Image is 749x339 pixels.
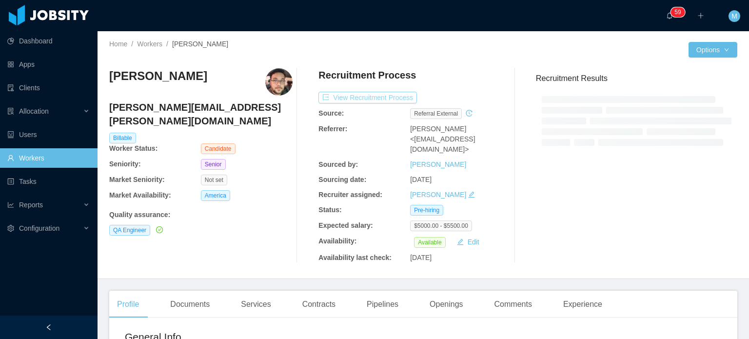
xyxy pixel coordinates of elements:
[109,144,158,152] b: Worker Status:
[109,40,127,48] a: Home
[318,221,373,229] b: Expected salary:
[697,12,704,19] i: icon: plus
[318,176,366,183] b: Sourcing date:
[555,291,610,318] div: Experience
[109,211,170,219] b: Quality assurance :
[7,201,14,208] i: icon: line-chart
[19,201,43,209] span: Reports
[410,191,466,199] a: [PERSON_NAME]
[19,224,59,232] span: Configuration
[678,7,681,17] p: 9
[109,100,293,128] h4: [PERSON_NAME][EMAIL_ADDRESS][PERSON_NAME][DOMAIN_NAME]
[410,108,462,119] span: Referral external
[233,291,278,318] div: Services
[666,12,673,19] i: icon: bell
[670,7,685,17] sup: 59
[318,206,341,214] b: Status:
[137,40,162,48] a: Workers
[109,225,150,236] span: QA Engineer
[318,125,347,133] b: Referrer:
[410,135,475,153] span: <[EMAIL_ADDRESS][DOMAIN_NAME]>
[318,68,416,82] h4: Recruitment Process
[201,159,226,170] span: Senior
[318,94,417,101] a: icon: exportView Recruitment Process
[7,108,14,115] i: icon: solution
[359,291,406,318] div: Pipelines
[318,237,356,245] b: Availability:
[131,40,133,48] span: /
[7,55,90,74] a: icon: appstoreApps
[410,125,466,133] span: [PERSON_NAME]
[487,291,540,318] div: Comments
[109,291,147,318] div: Profile
[674,7,678,17] p: 5
[109,68,207,84] h3: [PERSON_NAME]
[410,205,443,216] span: Pre-hiring
[201,190,230,201] span: America
[410,176,432,183] span: [DATE]
[154,226,163,234] a: icon: check-circle
[109,176,165,183] b: Market Seniority:
[7,125,90,144] a: icon: robotUsers
[318,254,392,261] b: Availability last check:
[318,92,417,103] button: icon: exportView Recruitment Process
[410,160,466,168] a: [PERSON_NAME]
[7,225,14,232] i: icon: setting
[731,10,737,22] span: M
[166,40,168,48] span: /
[453,236,483,248] button: icon: editEdit
[109,133,136,143] span: Billable
[295,291,343,318] div: Contracts
[7,148,90,168] a: icon: userWorkers
[156,226,163,233] i: icon: check-circle
[201,143,236,154] span: Candidate
[410,254,432,261] span: [DATE]
[162,291,217,318] div: Documents
[19,107,49,115] span: Allocation
[318,160,358,168] b: Sourced by:
[172,40,228,48] span: [PERSON_NAME]
[466,110,473,117] i: icon: history
[265,68,293,96] img: e9fe7cff-126f-4557-865d-e6ad62b2d35b_6883cf2d3a42d-400w.png
[7,31,90,51] a: icon: pie-chartDashboard
[536,72,737,84] h3: Recruitment Results
[468,191,475,198] i: icon: edit
[422,291,471,318] div: Openings
[109,160,141,168] b: Seniority:
[689,42,737,58] button: Optionsicon: down
[318,191,382,199] b: Recruiter assigned:
[201,175,227,185] span: Not set
[109,191,171,199] b: Market Availability:
[410,220,472,231] span: $5000.00 - $5500.00
[318,109,344,117] b: Source:
[7,78,90,98] a: icon: auditClients
[7,172,90,191] a: icon: profileTasks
